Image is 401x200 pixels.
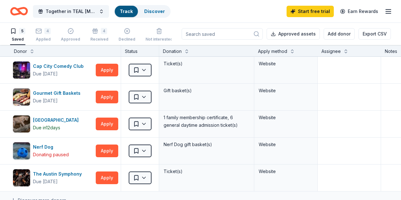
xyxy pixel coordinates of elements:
button: Image for Cap City Comedy ClubCap City Comedy ClubDue [DATE] [13,61,93,79]
span: Together in TEAL [MEDICAL_DATA] Walk [46,8,96,15]
div: Status [121,45,159,56]
div: Applied [36,37,51,42]
div: The Austin Symphony [33,170,84,178]
button: Apply [96,91,118,103]
img: Image for Houston Zoo [13,115,30,132]
button: Apply [96,64,118,76]
div: Donation [163,48,182,55]
div: Gourmet Gift Baskets [33,89,83,97]
div: Ticket(s) [163,59,250,68]
div: Due [DATE] [33,70,58,78]
button: Together in TEAL [MEDICAL_DATA] Walk [33,5,109,18]
button: Not interested [146,25,173,45]
div: 1 family membership certificate, 6 general daytime admission ticket(s) [163,113,250,130]
div: Saved [10,37,25,42]
button: 5Saved [10,25,25,45]
div: Website [259,114,313,121]
a: Start free trial [287,6,334,17]
div: 5 [19,28,25,34]
div: Nerf Dog [33,143,69,151]
button: Declined [119,25,135,45]
button: 4Received [90,25,108,45]
div: Website [259,141,313,148]
button: TrackDiscover [114,5,171,18]
button: Add donor [324,28,355,40]
div: Website [259,87,313,94]
button: Image for Nerf DogNerf DogDonating paused [13,142,93,160]
img: Image for Cap City Comedy Club [13,61,30,79]
div: Due [DATE] [33,97,58,105]
div: Donor [14,48,27,55]
div: 4 [101,28,107,34]
img: Image for Nerf Dog [13,142,30,159]
div: Not interested [146,37,173,42]
img: Image for The Austin Symphony [13,169,30,186]
a: Home [10,4,28,19]
div: Gift basket(s) [163,86,250,95]
a: Track [120,9,133,14]
button: Image for The Austin SymphonyThe Austin SymphonyDue [DATE] [13,169,93,187]
div: Due [DATE] [33,178,58,185]
div: Declined [119,37,135,42]
button: Apply [96,118,118,130]
div: Approved [61,37,80,42]
button: Image for Houston Zoo[GEOGRAPHIC_DATA]Due in12days [13,115,93,133]
a: Discover [144,9,165,14]
button: Export CSV [359,28,391,40]
div: Cap City Comedy Club [33,62,86,70]
div: Website [259,60,313,68]
button: Apply [96,145,118,157]
div: Received [90,37,108,42]
button: 4Applied [36,25,51,45]
div: Website [259,168,313,175]
div: Nerf Dog gift basket(s) [163,140,250,149]
div: Notes [385,48,397,55]
button: Approved assets [267,28,320,40]
div: Donating paused [33,151,69,158]
button: Apply [96,171,118,184]
img: Image for Gourmet Gift Baskets [13,88,30,106]
button: Image for Gourmet Gift BasketsGourmet Gift BasketsDue [DATE] [13,88,93,106]
div: Ticket(s) [163,167,250,176]
div: Apply method [258,48,287,55]
div: [GEOGRAPHIC_DATA] [33,116,81,124]
div: Assignee [321,48,341,55]
div: 4 [44,28,51,34]
input: Search saved [182,28,263,40]
button: Approved [61,25,80,45]
a: Earn Rewards [336,6,382,17]
div: Due in 12 days [33,124,60,132]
